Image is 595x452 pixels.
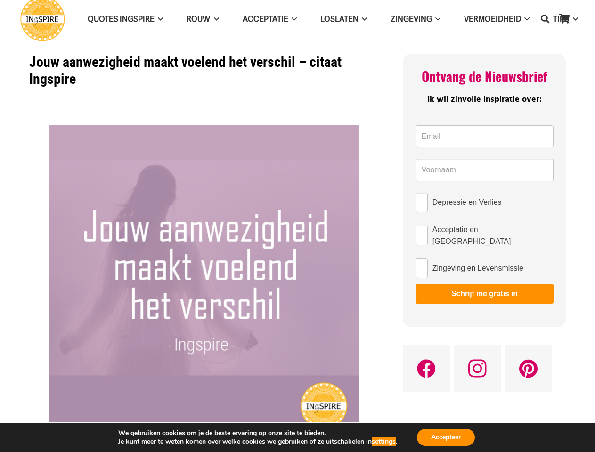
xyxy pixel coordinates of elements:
span: Acceptatie en [GEOGRAPHIC_DATA] [432,224,554,247]
a: QUOTES INGSPIREQUOTES INGSPIRE Menu [76,7,175,31]
p: We gebruiken cookies om je de beste ervaring op onze site te bieden. [118,429,397,437]
span: ROUW Menu [210,7,219,31]
button: Accepteer [417,429,475,446]
span: QUOTES INGSPIRE Menu [155,7,163,31]
button: Schrijf me gratis in [416,284,554,304]
span: Acceptatie Menu [288,7,297,31]
h1: Jouw aanwezigheid maakt voelend het verschil – citaat Ingspire [29,54,379,88]
button: settings [372,437,396,446]
p: Je kunt meer te weten komen over welke cookies we gebruiken of ze uitschakelen in . [118,437,397,446]
span: VERMOEIDHEID [464,14,521,24]
input: Email [416,125,554,148]
span: ROUW [187,14,210,24]
span: VERMOEIDHEID Menu [521,7,530,31]
span: Zingeving [391,14,432,24]
span: Loslaten Menu [359,7,367,31]
span: Zingeving en Levensmissie [432,262,523,274]
input: Zingeving en Levensmissie [416,258,428,278]
span: Depressie en Verlies [432,196,502,208]
span: TIPS [553,14,569,24]
a: ROUWROUW Menu [175,7,230,31]
span: Zingeving Menu [432,7,440,31]
a: Facebook [403,345,450,392]
input: Voornaam [416,159,554,181]
a: Instagram [454,345,501,392]
a: LoslatenLoslaten Menu [309,7,379,31]
span: Loslaten [320,14,359,24]
a: ZingevingZingeving Menu [379,7,452,31]
a: Pinterest [505,345,552,392]
input: Acceptatie en [GEOGRAPHIC_DATA] [416,226,428,245]
span: Ontvang de Nieuwsbrief [422,66,547,86]
span: QUOTES INGSPIRE [88,14,155,24]
input: Depressie en Verlies [416,193,428,212]
span: Ik wil zinvolle inspiratie over: [427,93,542,106]
span: Acceptatie [243,14,288,24]
span: TIPS Menu [569,7,578,31]
a: Zoeken [536,7,554,31]
a: AcceptatieAcceptatie Menu [231,7,309,31]
a: TIPSTIPS Menu [541,7,589,31]
a: VERMOEIDHEIDVERMOEIDHEID Menu [452,7,541,31]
